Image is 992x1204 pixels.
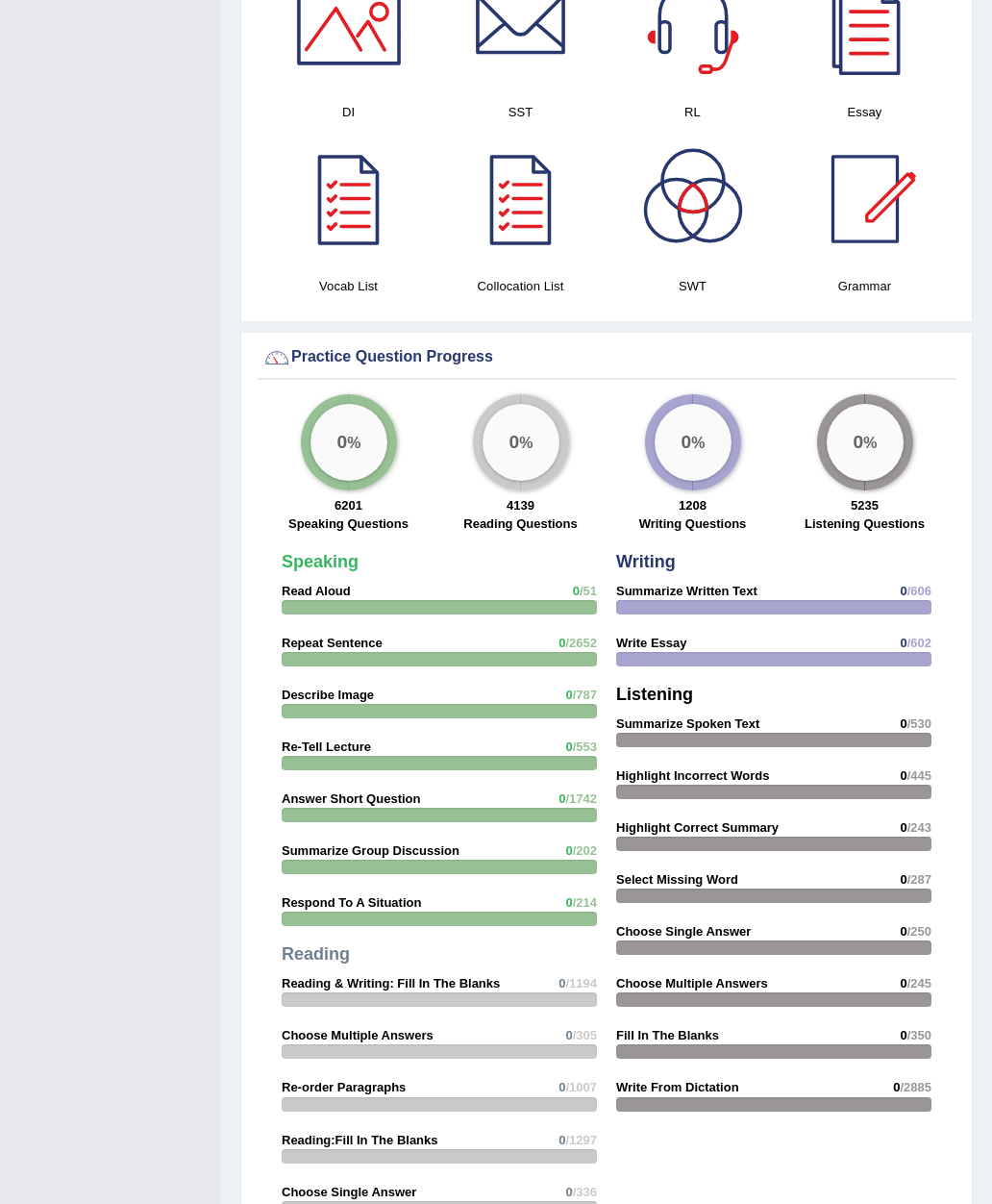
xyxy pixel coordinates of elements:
span: /1194 [565,976,597,991]
strong: Repeat Sentence [282,636,383,650]
strong: Re-Tell Lecture [282,740,371,754]
span: /787 [573,688,597,702]
h4: DI [272,102,425,122]
span: 0 [900,872,906,887]
strong: Choose Multiple Answers [282,1028,434,1042]
label: Listening Questions [805,514,925,533]
span: 0 [565,1185,572,1199]
strong: Answer Short Question [282,791,420,806]
strong: Highlight Incorrect Words [616,768,769,783]
strong: Writing [616,552,676,571]
span: 0 [900,820,906,835]
span: 0 [900,584,906,598]
span: 0 [558,791,565,806]
label: Speaking Questions [288,514,409,533]
strong: Summarize Group Discussion [282,843,459,858]
span: 0 [900,976,906,991]
span: /202 [573,843,597,858]
h4: Vocab List [272,276,425,296]
span: 0 [900,716,906,731]
strong: 1208 [679,498,707,513]
h4: RL [616,102,769,122]
strong: Speaking [282,552,359,571]
span: /602 [907,636,931,650]
span: 0 [900,768,906,783]
span: /1742 [565,791,597,806]
strong: Summarize Written Text [616,584,757,598]
span: 0 [893,1080,900,1094]
h4: Grammar [788,276,941,296]
div: Practice Question Progress [262,343,951,372]
label: Writing Questions [639,514,747,533]
strong: Re-order Paragraphs [282,1080,406,1094]
h4: Collocation List [444,276,597,296]
strong: Reading [282,944,350,964]
span: 0 [565,688,572,702]
span: /350 [907,1028,931,1042]
span: 0 [558,636,565,650]
big: 0 [336,432,347,453]
big: 0 [508,432,519,453]
div: % [655,404,732,481]
strong: Respond To A Situation [282,895,421,910]
strong: 4139 [507,498,534,513]
span: /2652 [565,636,597,650]
label: Reading Questions [463,514,577,533]
strong: 6201 [335,498,362,513]
strong: 5235 [851,498,879,513]
span: /287 [907,872,931,887]
span: /1297 [565,1133,597,1147]
span: 0 [565,843,572,858]
span: 0 [558,976,565,991]
big: 0 [853,432,863,453]
span: 0 [558,1133,565,1147]
strong: Listening [616,685,693,704]
span: 0 [573,584,580,598]
strong: Write Essay [616,636,686,650]
span: 0 [900,1028,906,1042]
strong: Choose Single Answer [282,1185,416,1199]
h4: SST [444,102,597,122]
span: /553 [573,740,597,754]
span: /2885 [900,1080,931,1094]
div: % [483,404,559,481]
big: 0 [681,432,691,453]
span: 0 [565,740,572,754]
span: 0 [565,895,572,910]
strong: Reading:Fill In The Blanks [282,1133,438,1147]
span: /606 [907,584,931,598]
strong: Describe Image [282,688,374,702]
span: /245 [907,976,931,991]
strong: Write From Dictation [616,1080,739,1094]
strong: Reading & Writing: Fill In The Blanks [282,976,500,991]
span: /51 [580,584,597,598]
strong: Read Aloud [282,584,351,598]
span: /336 [573,1185,597,1199]
strong: Fill In The Blanks [616,1028,719,1042]
strong: Highlight Correct Summary [616,820,779,835]
div: % [827,404,904,481]
strong: Choose Single Answer [616,924,751,939]
span: /250 [907,924,931,939]
strong: Choose Multiple Answers [616,976,768,991]
span: 0 [558,1080,565,1094]
span: /1007 [565,1080,597,1094]
h4: Essay [788,102,941,122]
strong: Select Missing Word [616,872,738,887]
span: 0 [900,924,906,939]
span: /445 [907,768,931,783]
span: 0 [565,1028,572,1042]
span: /305 [573,1028,597,1042]
span: /530 [907,716,931,731]
span: 0 [900,636,906,650]
h4: SWT [616,276,769,296]
div: % [310,404,387,481]
span: /214 [573,895,597,910]
strong: Summarize Spoken Text [616,716,759,731]
span: /243 [907,820,931,835]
